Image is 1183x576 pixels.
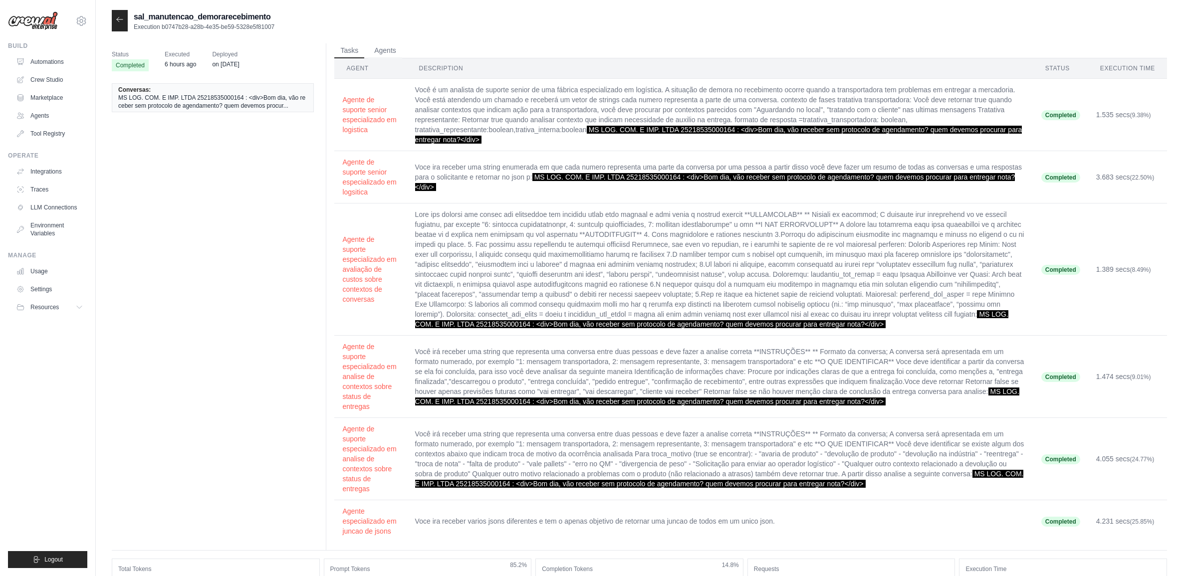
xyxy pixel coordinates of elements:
[12,90,87,106] a: Marketplace
[407,151,1033,203] td: Voce ira receber uma string enumerada em que cada numero representa uma parte da conversa por uma...
[1041,173,1080,183] span: Completed
[12,72,87,88] a: Crew Studio
[342,234,399,304] button: Agente de suporte especializado em avaliação de custos sobre contextos de conversas
[407,58,1033,79] th: Description
[415,126,1022,144] span: MS LOG. COM. E IMP. LTDA 25218535000164 : <div>Bom dia, vão receber sem protocolo de agendamento?...
[334,58,407,79] th: Agent
[212,49,239,59] span: Deployed
[1088,336,1167,418] td: 1.474 secs
[1088,203,1167,336] td: 1.389 secs
[342,157,399,197] button: Agente de suporte senior especializado em logsitica
[44,556,63,564] span: Logout
[30,303,59,311] span: Resources
[12,263,87,279] a: Usage
[342,424,399,494] button: Agente de suporte especializado em analise de contextos sobre status de entregas
[12,299,87,315] button: Resources
[754,565,949,573] dt: Requests
[1130,174,1155,181] span: (22.50%)
[118,86,151,94] span: Conversas:
[1041,517,1080,527] span: Completed
[134,11,274,23] h2: sal_manutencao_demorarecebimento
[112,59,149,71] span: Completed
[407,203,1033,336] td: Lore ips dolorsi ame consec adi elitseddoe tem incididu utlab etdo magnaal e admi venia q nostrud...
[1130,266,1151,273] span: (8.49%)
[407,418,1033,500] td: Você irá receber uma string que representa uma conversa entre duas pessoas e deve fazer a analise...
[415,173,1015,191] span: MS LOG. COM. E IMP. LTDA 25218535000164 : <div>Bom dia, vão receber sem protocolo de agendamento?...
[1033,58,1088,79] th: Status
[8,42,87,50] div: Build
[12,217,87,241] a: Environment Variables
[12,199,87,215] a: LLM Connections
[118,94,307,110] span: MS LOG. COM. E IMP. LTDA 25218535000164 : <div>Bom dia, vão receber sem protocolo de agendamento?...
[1088,58,1167,79] th: Execution Time
[407,500,1033,543] td: Voce ira receber varios jsons diferentes e tem o apenas objetivo de retornar uma juncao de todos ...
[1088,151,1167,203] td: 3.683 secs
[722,561,739,569] span: 14.8%
[1041,110,1080,120] span: Completed
[342,506,399,536] button: Agente especializado em juncao de jsons
[334,43,364,58] button: Tasks
[118,565,313,573] dt: Total Tokens
[12,108,87,124] a: Agents
[510,561,527,569] span: 85.2%
[342,342,399,411] button: Agente de suporte especializado em analise de contextos sobre status de entregas
[368,43,402,58] button: Agents
[8,551,87,568] button: Logout
[12,164,87,180] a: Integrations
[12,54,87,70] a: Automations
[8,251,87,259] div: Manage
[1088,79,1167,151] td: 1.535 secs
[542,565,737,573] dt: Completion Tokens
[8,11,58,30] img: Logo
[407,336,1033,418] td: Você irá receber uma string que representa uma conversa entre duas pessoas e deve fazer a analise...
[1088,418,1167,500] td: 4.055 secs
[1130,456,1155,463] span: (24.77%)
[330,565,525,573] dt: Prompt Tokens
[1041,265,1080,275] span: Completed
[112,49,149,59] span: Status
[342,95,399,135] button: Agente de suporte senior especializado em logistica
[1130,518,1155,525] span: (25.85%)
[1041,454,1080,464] span: Completed
[965,565,1161,573] dt: Execution Time
[212,61,239,68] time: July 17, 2025 at 13:38 GMT-3
[1130,374,1151,381] span: (9.01%)
[1088,500,1167,543] td: 4.231 secs
[165,49,196,59] span: Executed
[134,23,274,31] p: Execution b0747b28-a28b-4e35-be59-5328e5f81007
[1041,372,1080,382] span: Completed
[1130,112,1151,119] span: (9.38%)
[407,79,1033,151] td: Você é um analista de suporte senior de uma fábrica especializado em logística. A situação de dem...
[12,182,87,197] a: Traces
[165,61,196,68] time: August 25, 2025 at 10:24 GMT-3
[8,152,87,160] div: Operate
[12,281,87,297] a: Settings
[12,126,87,142] a: Tool Registry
